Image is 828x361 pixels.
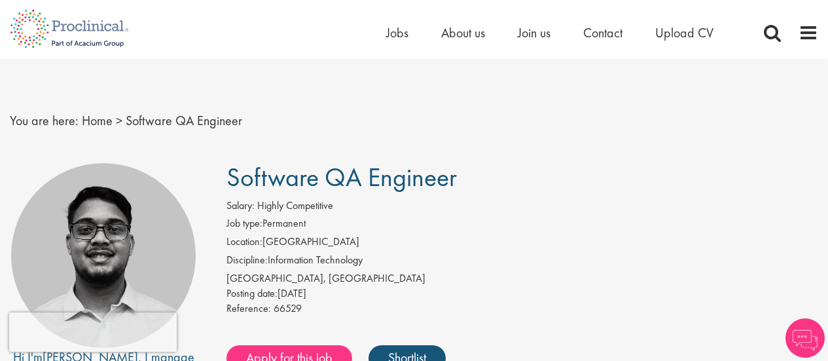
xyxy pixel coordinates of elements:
span: Software QA Engineer [126,112,242,129]
a: Contact [583,24,622,41]
li: [GEOGRAPHIC_DATA] [226,235,818,253]
label: Discipline: [226,253,268,268]
span: > [116,112,122,129]
img: Chatbot [785,318,825,358]
span: 66529 [274,301,302,315]
li: Permanent [226,216,818,235]
a: Jobs [386,24,408,41]
label: Reference: [226,301,271,316]
div: [GEOGRAPHIC_DATA], [GEOGRAPHIC_DATA] [226,271,818,286]
iframe: reCAPTCHA [9,313,177,352]
a: Upload CV [655,24,713,41]
a: About us [441,24,485,41]
span: You are here: [10,112,79,129]
a: Join us [518,24,550,41]
li: Information Technology [226,253,818,271]
span: Software QA Engineer [226,161,457,194]
div: [DATE] [226,286,818,301]
label: Job type: [226,216,262,231]
img: imeage of recruiter Timothy Deschamps [11,163,196,348]
a: breadcrumb link [82,112,113,129]
span: Posting date: [226,286,278,300]
label: Salary: [226,199,255,214]
label: Location: [226,235,262,250]
span: Highly Competitive [257,199,333,212]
